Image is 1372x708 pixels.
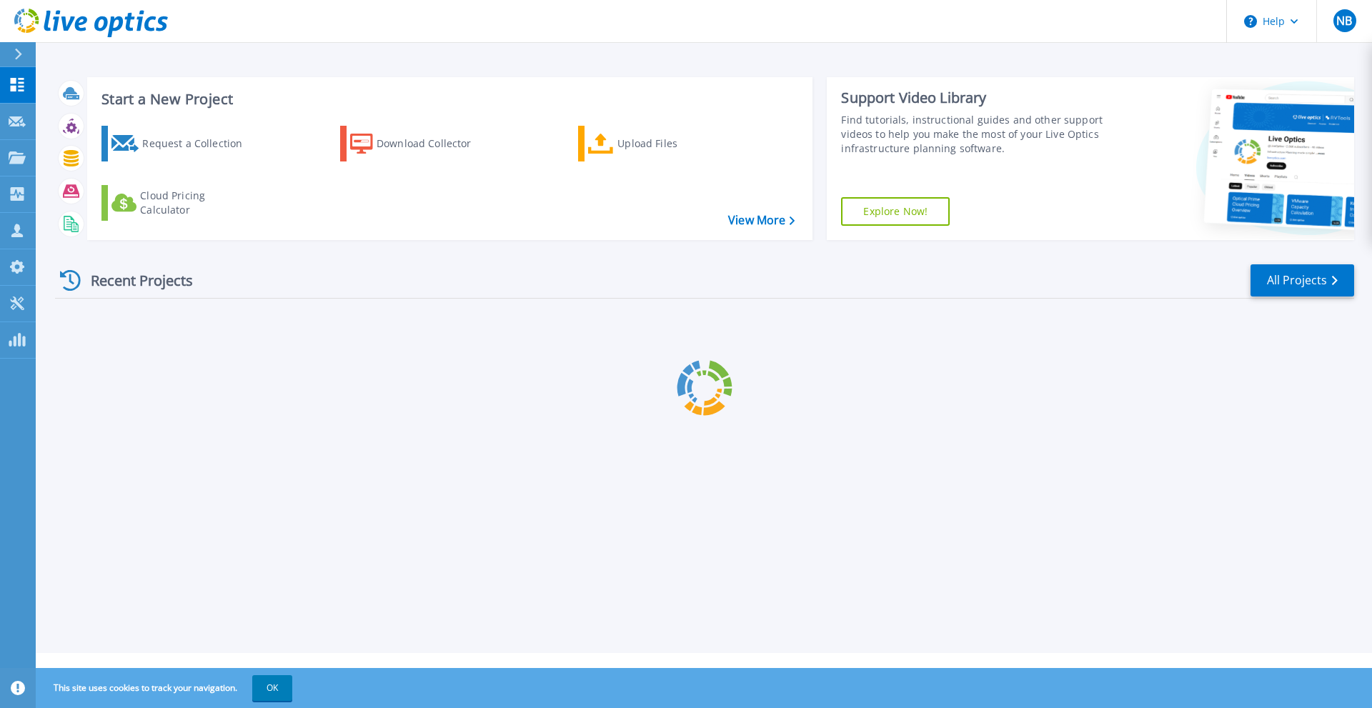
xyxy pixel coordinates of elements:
[252,675,292,701] button: OK
[377,129,491,158] div: Download Collector
[101,91,795,107] h3: Start a New Project
[1336,15,1352,26] span: NB
[841,113,1110,156] div: Find tutorials, instructional guides and other support videos to help you make the most of your L...
[728,214,795,227] a: View More
[140,189,254,217] div: Cloud Pricing Calculator
[1251,264,1354,296] a: All Projects
[841,89,1110,107] div: Support Video Library
[578,126,737,161] a: Upload Files
[101,185,261,221] a: Cloud Pricing Calculator
[142,129,257,158] div: Request a Collection
[39,675,292,701] span: This site uses cookies to track your navigation.
[841,197,950,226] a: Explore Now!
[617,129,732,158] div: Upload Files
[55,263,212,298] div: Recent Projects
[101,126,261,161] a: Request a Collection
[340,126,499,161] a: Download Collector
